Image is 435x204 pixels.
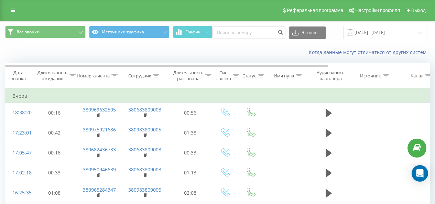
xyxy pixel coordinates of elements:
a: 380975921686 [83,126,116,133]
button: Все звонки [5,26,86,38]
a: 380682436733 [83,146,116,153]
div: Аудиозапись разговора [314,70,347,82]
div: Длительность ожидания [37,70,68,82]
div: Имя пула [274,73,294,79]
span: Реферальная программа [287,8,343,13]
a: 380683809003 [128,166,161,173]
div: Open Intercom Messenger [412,165,428,182]
button: Источники трафика [89,26,170,38]
a: 380983809005 [128,186,161,193]
td: 00:42 [33,123,76,143]
div: 17:02:18 [12,166,26,180]
div: Тип звонка [216,70,231,82]
span: Настройки профиля [355,8,400,13]
td: 00:33 [169,143,212,163]
input: Поиск по номеру [213,26,285,39]
td: 00:33 [33,163,76,183]
div: 17:05:47 [12,146,26,160]
td: 01:38 [169,123,212,143]
div: 17:23:01 [12,126,26,140]
a: 380950946639 [83,166,116,173]
span: Выход [411,8,426,13]
div: Дата звонка [6,70,31,82]
div: 18:38:20 [12,106,26,119]
td: 01:13 [169,163,212,183]
td: 00:16 [33,103,76,123]
div: Канал [411,73,423,79]
span: Все звонки [17,29,40,35]
td: 00:16 [33,143,76,163]
a: 380969632505 [83,106,116,113]
button: График [173,26,213,38]
span: График [185,30,200,34]
td: 01:08 [33,183,76,203]
td: 00:56 [169,103,212,123]
div: Сотрудник [128,73,151,79]
div: Статус [242,73,256,79]
a: 380965284347 [83,186,116,193]
a: Когда данные могут отличаться от других систем [309,49,430,55]
td: 02:08 [169,183,212,203]
div: Источник [360,73,381,79]
a: 380683809003 [128,146,161,153]
div: 16:25:35 [12,186,26,200]
a: 380983809005 [128,126,161,133]
div: Длительность разговора [173,70,204,82]
a: 380683809003 [128,106,161,113]
div: Номер клиента [77,73,110,79]
button: Экспорт [289,26,326,39]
